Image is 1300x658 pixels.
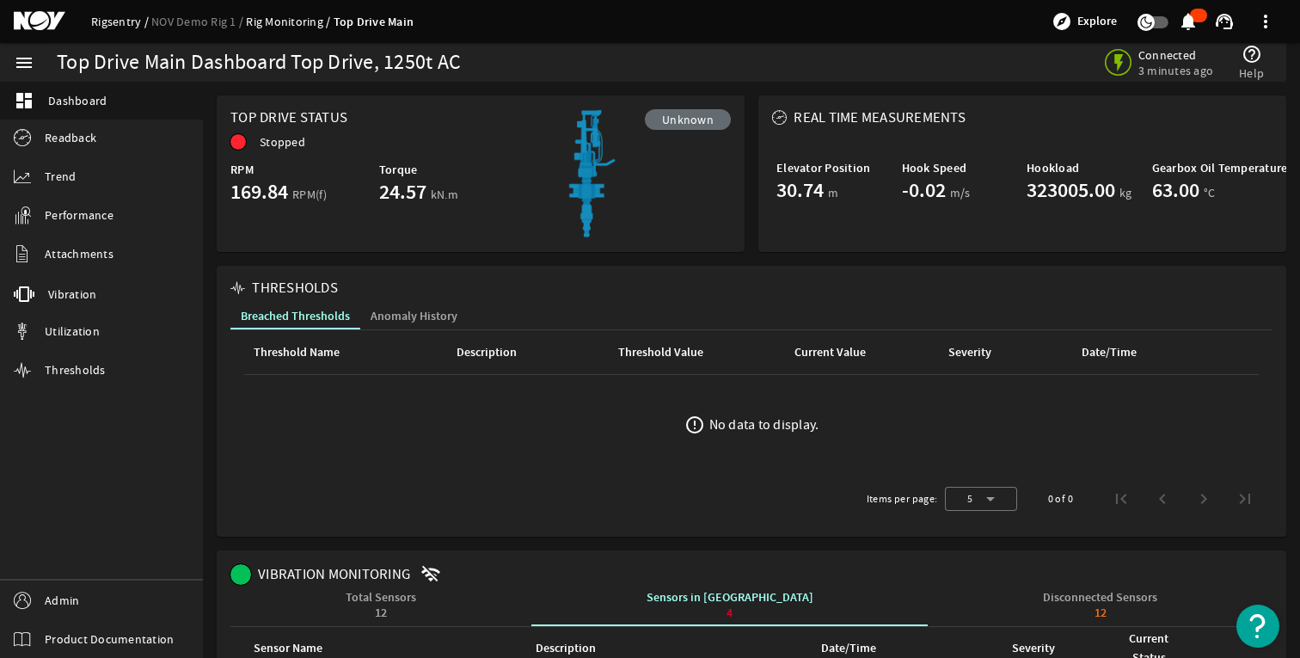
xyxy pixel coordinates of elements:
[230,162,254,178] b: RPM
[91,14,151,29] a: Rigsentry
[45,592,79,609] span: Admin
[14,90,34,111] mat-icon: dashboard
[241,311,350,323] span: Breached Thresholds
[794,343,866,362] div: Current Value
[45,206,113,224] span: Performance
[230,178,288,206] b: 169.84
[902,160,967,176] b: Hook Speed
[254,343,340,362] div: Threshold Name
[57,54,461,71] div: Top Drive Main Dashboard Top Drive, 1250t AC
[346,607,416,619] div: 12
[251,639,512,658] div: Sensor Name
[536,639,596,658] div: Description
[457,343,517,362] div: Description
[542,109,638,238] img: Equipment Image
[45,323,100,340] span: Utilization
[251,343,433,362] div: Threshold Name
[334,14,414,30] a: Top Drive Main
[1152,160,1288,176] b: Gearbox Oil Temperature
[1045,8,1124,35] button: Explore
[684,415,705,435] mat-icon: error_outline
[794,109,966,126] span: REAL TIME MEASUREMENTS
[454,343,594,362] div: Description
[346,592,416,619] div: Total Sensors
[776,160,870,176] b: Elevator Position
[1027,176,1115,204] b: 323005.00
[45,129,96,146] span: Readback
[254,639,322,658] div: Sensor Name
[1012,639,1055,658] div: Severity
[776,176,824,204] b: 30.74
[14,52,34,73] mat-icon: menu
[1079,343,1211,362] div: Date/Time
[1152,176,1199,204] b: 63.00
[258,566,410,583] span: VIBRATION MONITORING
[828,184,838,201] span: m
[533,639,797,658] div: Description
[709,416,819,434] div: No data to display.
[1138,47,1213,63] span: Connected
[1119,184,1132,201] span: kg
[821,639,876,658] div: Date/Time
[45,361,106,378] span: Thresholds
[1082,343,1137,362] div: Date/Time
[1043,607,1157,619] div: 12
[647,592,813,619] div: Sensors in [GEOGRAPHIC_DATA]
[1239,65,1264,82] span: Help
[48,92,107,109] span: Dashboard
[645,109,731,130] div: Unknown
[647,607,813,619] div: 4
[151,14,246,29] a: NOV Demo Rig 1
[1204,184,1216,201] span: °C
[1245,1,1286,42] button: more_vert
[1048,490,1073,507] div: 0 of 0
[1236,605,1279,648] button: Open Resource Center
[946,343,1058,362] div: Severity
[292,186,328,203] span: RPM(f)
[1043,592,1157,619] div: Disconnected Sensors
[45,630,174,648] span: Product Documentation
[902,176,946,204] b: -0.02
[45,168,76,185] span: Trend
[14,284,34,304] mat-icon: vibration
[1052,11,1072,32] mat-icon: explore
[1027,160,1079,176] b: Hookload
[1138,63,1213,78] span: 3 minutes ago
[867,490,938,507] div: Items per page:
[950,184,971,201] span: m/s
[618,343,703,362] div: Threshold Value
[230,108,347,126] span: Top Drive Status
[1077,13,1117,30] span: Explore
[1009,639,1090,658] div: Severity
[260,133,305,151] span: Stopped
[246,14,333,29] a: Rig Monitoring
[1214,11,1235,32] mat-icon: support_agent
[431,186,458,203] span: kN.m
[252,280,338,297] span: THRESHOLDS
[45,245,113,262] span: Attachments
[1242,44,1262,65] mat-icon: help_outline
[420,564,441,585] mat-icon: wifi_off
[379,178,426,206] b: 24.57
[48,286,96,303] span: Vibration
[379,162,418,178] b: Torque
[1178,11,1199,32] mat-icon: notifications
[948,343,991,362] div: Severity
[371,311,457,323] span: Anomaly History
